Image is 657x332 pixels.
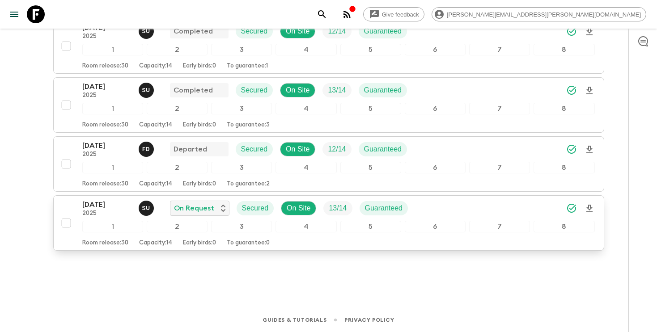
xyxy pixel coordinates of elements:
[286,144,309,155] p: On Site
[241,26,268,37] p: Secured
[340,162,401,173] div: 5
[405,221,466,232] div: 6
[53,18,604,74] button: [DATE]2025Sefa UzCompletedSecuredOn SiteTrip FillGuaranteed12345678Room release:30Capacity:14Earl...
[53,136,604,192] button: [DATE]2025Fatih DeveliDepartedSecuredOn SiteTrip FillGuaranteed12345678Room release:30Capacity:14...
[82,210,131,217] p: 2025
[53,195,604,251] button: [DATE]2025Sefa UzOn RequestSecuredOn SiteTrip FillGuaranteed12345678Room release:30Capacity:14Ear...
[405,103,466,114] div: 6
[227,240,270,247] p: To guarantee: 0
[174,85,213,96] p: Completed
[82,240,128,247] p: Room release: 30
[183,63,216,70] p: Early birds: 0
[322,83,351,97] div: Trip Fill
[82,199,131,210] p: [DATE]
[280,24,315,38] div: On Site
[211,44,272,55] div: 3
[139,240,172,247] p: Capacity: 14
[82,103,143,114] div: 1
[365,203,403,214] p: Guaranteed
[584,203,595,214] svg: Download Onboarding
[377,11,424,18] span: Give feedback
[211,103,272,114] div: 3
[236,142,273,156] div: Secured
[82,92,131,99] p: 2025
[139,144,156,151] span: Fatih Develi
[236,24,273,38] div: Secured
[263,315,326,325] a: Guides & Tutorials
[211,162,272,173] div: 3
[183,240,216,247] p: Early birds: 0
[286,26,309,37] p: On Site
[276,103,336,114] div: 4
[82,162,143,173] div: 1
[139,203,156,210] span: Sefa Uz
[469,44,530,55] div: 7
[174,26,213,37] p: Completed
[53,77,604,133] button: [DATE]2025Sefa UzCompletedSecuredOn SiteTrip FillGuaranteed12345678Room release:30Capacity:14Earl...
[322,24,351,38] div: Trip Fill
[328,144,346,155] p: 12 / 14
[584,85,595,96] svg: Download Onboarding
[227,181,270,188] p: To guarantee: 2
[236,83,273,97] div: Secured
[566,26,577,37] svg: Synced Successfully
[211,221,272,232] div: 3
[5,5,23,23] button: menu
[276,162,336,173] div: 4
[364,26,402,37] p: Guaranteed
[276,44,336,55] div: 4
[82,181,128,188] p: Room release: 30
[227,122,270,129] p: To guarantee: 3
[147,221,208,232] div: 2
[82,81,131,92] p: [DATE]
[139,122,172,129] p: Capacity: 14
[241,144,268,155] p: Secured
[139,26,156,34] span: Sefa Uz
[328,26,346,37] p: 12 / 14
[363,7,424,21] a: Give feedback
[405,162,466,173] div: 6
[287,203,310,214] p: On Site
[329,203,347,214] p: 13 / 14
[82,122,128,129] p: Room release: 30
[147,162,208,173] div: 2
[280,142,315,156] div: On Site
[183,122,216,129] p: Early birds: 0
[469,221,530,232] div: 7
[147,44,208,55] div: 2
[139,181,172,188] p: Capacity: 14
[82,221,143,232] div: 1
[405,44,466,55] div: 6
[241,85,268,96] p: Secured
[340,103,401,114] div: 5
[534,44,594,55] div: 8
[469,103,530,114] div: 7
[82,151,131,158] p: 2025
[139,85,156,92] span: Sefa Uz
[442,11,646,18] span: [PERSON_NAME][EMAIL_ADDRESS][PERSON_NAME][DOMAIN_NAME]
[82,140,131,151] p: [DATE]
[82,63,128,70] p: Room release: 30
[534,162,594,173] div: 8
[340,44,401,55] div: 5
[147,103,208,114] div: 2
[566,144,577,155] svg: Synced Successfully
[242,203,269,214] p: Secured
[139,201,156,216] button: SU
[364,144,402,155] p: Guaranteed
[584,144,595,155] svg: Download Onboarding
[227,63,268,70] p: To guarantee: 1
[183,181,216,188] p: Early birds: 0
[237,201,274,215] div: Secured
[276,221,336,232] div: 4
[82,33,131,40] p: 2025
[286,85,309,96] p: On Site
[584,26,595,37] svg: Download Onboarding
[566,203,577,214] svg: Synced Successfully
[174,144,207,155] p: Departed
[174,203,214,214] p: On Request
[344,315,394,325] a: Privacy Policy
[566,85,577,96] svg: Synced Successfully
[340,221,401,232] div: 5
[328,85,346,96] p: 13 / 14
